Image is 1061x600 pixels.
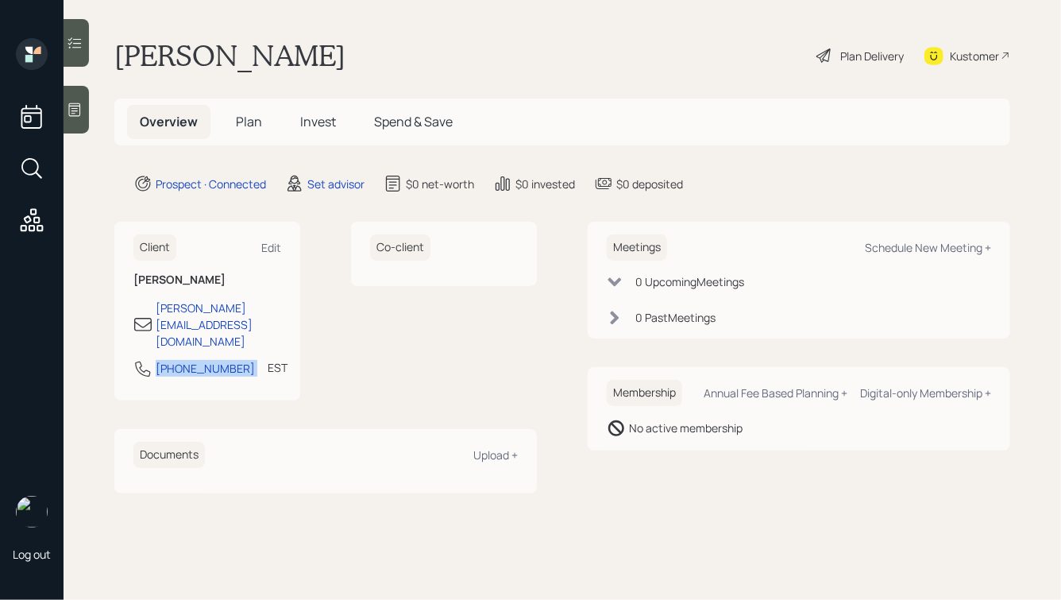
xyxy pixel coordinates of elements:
[156,176,266,192] div: Prospect · Connected
[133,234,176,261] h6: Client
[156,300,281,350] div: [PERSON_NAME][EMAIL_ADDRESS][DOMAIN_NAME]
[704,385,847,401] div: Annual Fee Based Planning +
[16,496,48,528] img: hunter_neumayer.jpg
[515,176,575,192] div: $0 invested
[13,547,51,562] div: Log out
[865,240,991,255] div: Schedule New Meeting +
[635,309,716,326] div: 0 Past Meeting s
[635,273,744,290] div: 0 Upcoming Meeting s
[114,38,345,73] h1: [PERSON_NAME]
[133,273,281,287] h6: [PERSON_NAME]
[261,240,281,255] div: Edit
[607,380,682,406] h6: Membership
[140,113,198,130] span: Overview
[268,359,287,376] div: EST
[860,385,991,401] div: Digital-only Membership +
[950,48,999,64] div: Kustomer
[616,176,683,192] div: $0 deposited
[374,113,453,130] span: Spend & Save
[473,447,518,463] div: Upload +
[629,420,743,436] div: No active membership
[307,176,365,192] div: Set advisor
[370,234,430,261] h6: Co-client
[236,113,262,130] span: Plan
[133,442,205,468] h6: Documents
[406,176,474,192] div: $0 net-worth
[300,113,336,130] span: Invest
[156,360,255,377] div: [PHONE_NUMBER]
[607,234,667,261] h6: Meetings
[840,48,904,64] div: Plan Delivery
